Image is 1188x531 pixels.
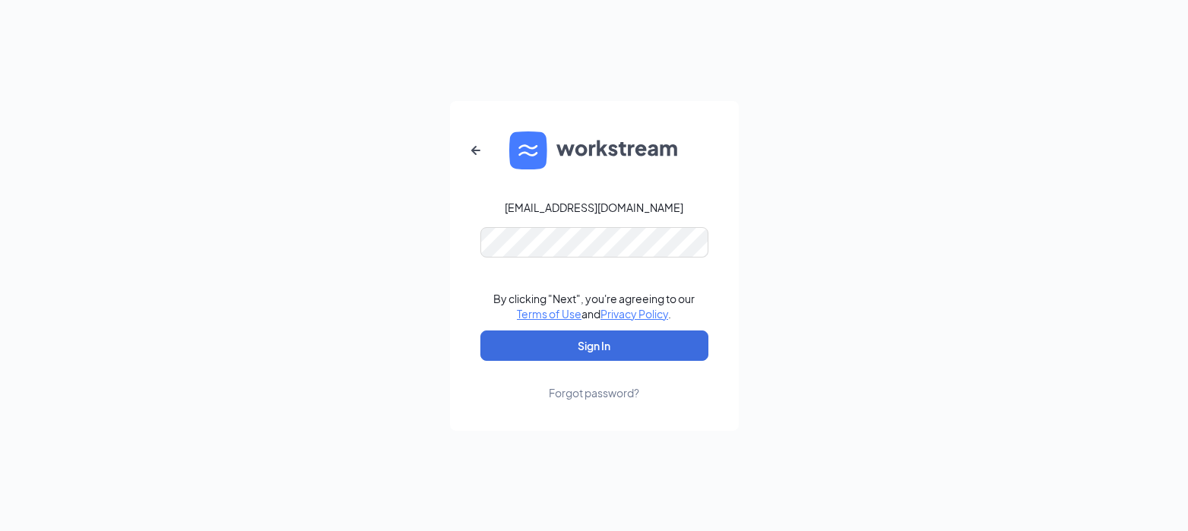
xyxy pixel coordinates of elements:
a: Privacy Policy [600,307,668,321]
button: Sign In [480,330,708,361]
button: ArrowLeftNew [458,132,494,169]
div: By clicking "Next", you're agreeing to our and . [493,291,695,321]
a: Terms of Use [517,307,581,321]
a: Forgot password? [549,361,639,400]
img: WS logo and Workstream text [509,131,680,169]
div: Forgot password? [549,385,639,400]
svg: ArrowLeftNew [467,141,485,160]
div: [EMAIL_ADDRESS][DOMAIN_NAME] [505,200,683,215]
